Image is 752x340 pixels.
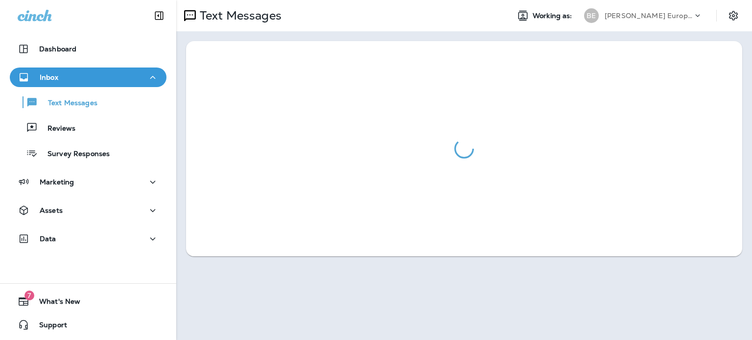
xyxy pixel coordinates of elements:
span: Working as: [533,12,574,20]
p: Text Messages [38,99,97,108]
p: Marketing [40,178,74,186]
button: Collapse Sidebar [145,6,173,25]
p: Data [40,235,56,243]
span: 7 [24,291,34,300]
button: Survey Responses [10,143,166,163]
span: Support [29,321,67,333]
p: Reviews [38,124,75,134]
button: Dashboard [10,39,166,59]
button: Text Messages [10,92,166,113]
span: What's New [29,297,80,309]
div: BE [584,8,599,23]
p: Assets [40,206,63,214]
p: Text Messages [196,8,282,23]
button: Settings [725,7,742,24]
button: Inbox [10,68,166,87]
button: 7What's New [10,292,166,311]
button: Assets [10,201,166,220]
p: Inbox [40,73,58,81]
button: Data [10,229,166,249]
button: Support [10,315,166,335]
button: Marketing [10,172,166,192]
button: Reviews [10,117,166,138]
p: [PERSON_NAME] European Autoworks [605,12,693,20]
p: Survey Responses [38,150,110,159]
p: Dashboard [39,45,76,53]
